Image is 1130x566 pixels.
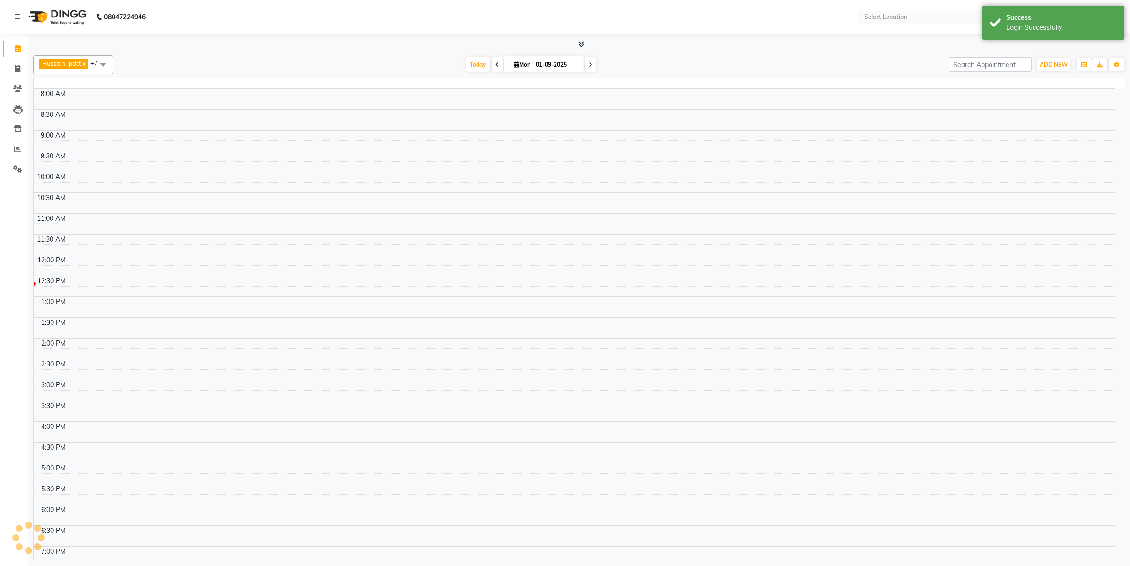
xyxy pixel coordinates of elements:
b: 08047224946 [104,4,146,30]
button: ADD NEW [1037,58,1070,71]
div: 9:30 AM [39,151,68,161]
div: 2:30 PM [39,359,68,369]
div: 9:00 AM [39,131,68,140]
div: 6:30 PM [39,526,68,536]
div: 2:00 PM [39,339,68,348]
div: 6:00 PM [39,505,68,515]
a: x [81,60,86,67]
div: 5:30 PM [39,484,68,494]
div: 10:30 AM [35,193,68,203]
div: 4:30 PM [39,443,68,453]
div: Select Location [864,12,908,22]
div: Login Successfully. [1006,23,1117,33]
div: 5:00 PM [39,463,68,473]
div: 11:00 AM [35,214,68,224]
span: Hussain_pdct [42,60,81,67]
div: 3:00 PM [39,380,68,390]
div: 8:00 AM [39,89,68,99]
div: 3:30 PM [39,401,68,411]
div: 1:30 PM [39,318,68,328]
input: 2025-09-01 [533,58,580,72]
div: Success [1006,13,1117,23]
div: 1:00 PM [39,297,68,307]
input: Search Appointment [949,57,1032,72]
img: logo [24,4,89,30]
div: 10:00 AM [35,172,68,182]
div: 4:00 PM [39,422,68,432]
div: 11:30 AM [35,235,68,244]
div: 12:00 PM [35,255,68,265]
div: 8:30 AM [39,110,68,120]
span: Today [466,57,490,72]
span: ADD NEW [1040,61,1068,68]
div: 7:00 PM [39,547,68,557]
span: Mon [512,61,533,68]
span: +7 [90,59,105,67]
div: 12:30 PM [35,276,68,286]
